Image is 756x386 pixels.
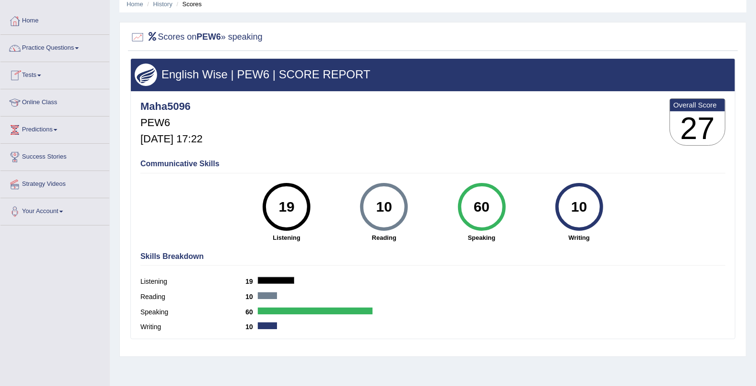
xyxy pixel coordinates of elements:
strong: Listening [243,233,330,242]
b: 19 [245,278,258,285]
b: 60 [245,308,258,316]
strong: Writing [535,233,623,242]
h3: English Wise | PEW6 | SCORE REPORT [135,68,731,81]
h4: Communicative Skills [140,160,725,168]
div: 10 [367,187,402,227]
h5: [DATE] 17:22 [140,133,202,145]
a: Success Stories [0,144,109,168]
img: wings.png [135,64,157,86]
div: 10 [562,187,596,227]
b: 10 [245,293,258,300]
strong: Speaking [437,233,525,242]
label: Reading [140,292,245,302]
a: Your Account [0,198,109,222]
a: Tests [0,62,109,86]
label: Listening [140,277,245,287]
b: PEW6 [197,32,221,42]
a: Online Class [0,89,109,113]
h4: Skills Breakdown [140,252,725,261]
b: 10 [245,323,258,331]
a: Home [127,0,143,8]
a: Practice Questions [0,35,109,59]
h5: PEW6 [140,117,202,129]
a: History [153,0,172,8]
h3: 27 [670,111,725,146]
label: Speaking [140,307,245,317]
h2: Scores on » speaking [130,30,263,44]
div: 60 [464,187,499,227]
div: 19 [269,187,304,227]
b: Overall Score [673,101,722,109]
label: Writing [140,322,245,332]
h4: Maha5096 [140,101,202,112]
a: Predictions [0,117,109,140]
a: Strategy Videos [0,171,109,195]
a: Home [0,8,109,32]
strong: Reading [340,233,428,242]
